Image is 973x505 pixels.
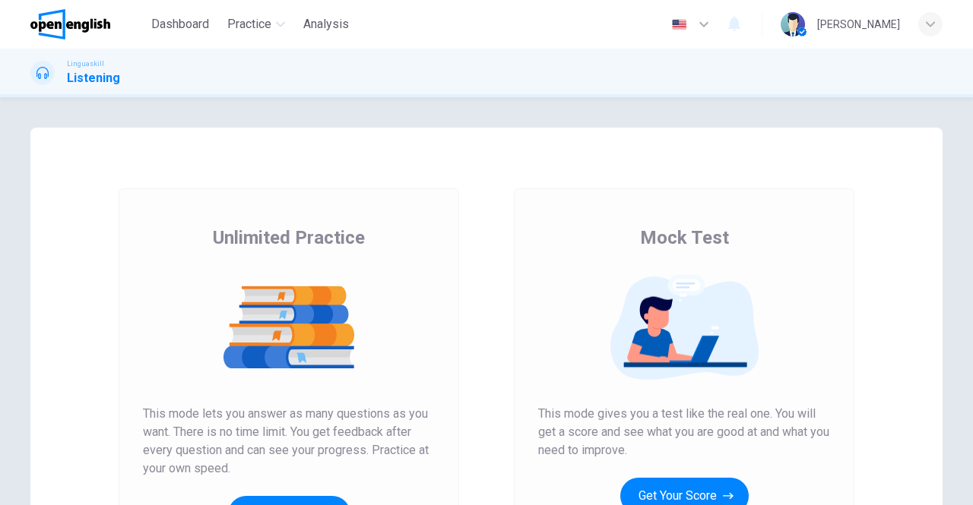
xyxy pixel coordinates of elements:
button: Dashboard [145,11,215,38]
span: Unlimited Practice [213,226,365,250]
a: OpenEnglish logo [30,9,145,39]
button: Analysis [297,11,355,38]
span: Linguaskill [67,58,104,69]
img: en [670,19,689,30]
span: Analysis [303,15,349,33]
span: Dashboard [151,15,209,33]
span: This mode gives you a test like the real one. You will get a score and see what you are good at a... [538,405,830,459]
button: Practice [221,11,291,38]
h1: Listening [67,69,120,87]
img: Profile picture [781,12,805,36]
div: [PERSON_NAME] [817,15,900,33]
img: OpenEnglish logo [30,9,110,39]
span: This mode lets you answer as many questions as you want. There is no time limit. You get feedback... [143,405,435,478]
span: Practice [227,15,271,33]
span: Mock Test [640,226,729,250]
